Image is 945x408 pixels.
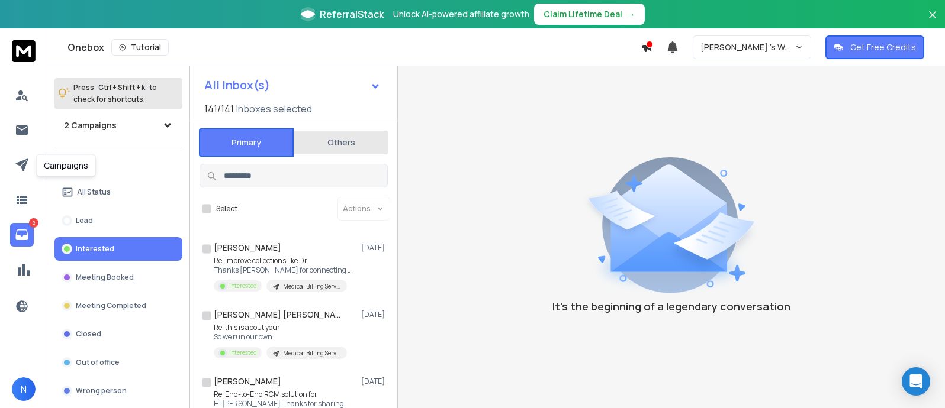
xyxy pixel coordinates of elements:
[214,375,281,387] h1: [PERSON_NAME]
[54,157,182,173] h3: Filters
[361,310,388,319] p: [DATE]
[204,79,270,91] h1: All Inbox(s)
[54,180,182,204] button: All Status
[111,39,169,56] button: Tutorial
[73,82,157,105] p: Press to check for shortcuts.
[902,367,930,396] div: Open Intercom Messenger
[214,332,347,342] p: So we run our own
[54,265,182,289] button: Meeting Booked
[214,265,356,275] p: Thanks [PERSON_NAME] for connecting me
[36,154,96,177] div: Campaigns
[229,281,257,290] p: Interested
[361,243,388,252] p: [DATE]
[361,377,388,386] p: [DATE]
[825,35,924,59] button: Get Free Credits
[294,129,388,156] button: Others
[214,256,356,265] p: Re: Improve collections like Dr
[850,41,916,53] p: Get Free Credits
[552,298,790,315] p: It’s the beginning of a legendary conversation
[64,119,117,131] h1: 2 Campaigns
[76,329,101,339] p: Closed
[283,282,340,291] p: Medical Billing Services (V2- Correct with Same ICP)
[54,209,182,232] button: Lead
[214,242,281,254] h1: [PERSON_NAME]
[204,102,234,116] span: 141 / 141
[76,386,127,396] p: Wrong person
[54,294,182,318] button: Meeting Completed
[925,7,940,35] button: Close banner
[76,301,146,310] p: Meeting Completed
[393,8,529,20] p: Unlock AI-powered affiliate growth
[54,237,182,261] button: Interested
[534,4,645,25] button: Claim Lifetime Deal→
[283,349,340,358] p: Medical Billing Services (V2- Correct with Same ICP)
[67,39,641,56] div: Onebox
[77,187,111,197] p: All Status
[76,273,134,282] p: Meeting Booked
[54,114,182,137] button: 2 Campaigns
[76,216,93,225] p: Lead
[216,204,237,213] label: Select
[54,379,182,403] button: Wrong person
[76,358,120,367] p: Out of office
[12,377,36,401] button: N
[54,322,182,346] button: Closed
[29,218,38,228] p: 2
[76,244,114,254] p: Interested
[10,223,34,247] a: 2
[97,80,147,94] span: Ctrl + Shift + k
[229,348,257,357] p: Interested
[627,8,635,20] span: →
[199,128,294,157] button: Primary
[700,41,795,53] p: [PERSON_NAME] 's Workspace
[54,351,182,374] button: Out of office
[320,7,384,21] span: ReferralStack
[236,102,312,116] h3: Inboxes selected
[214,309,344,320] h1: [PERSON_NAME] [PERSON_NAME]
[214,390,347,399] p: Re: End-to-End RCM solution for
[195,73,390,97] button: All Inbox(s)
[214,323,347,332] p: Re: this is about your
